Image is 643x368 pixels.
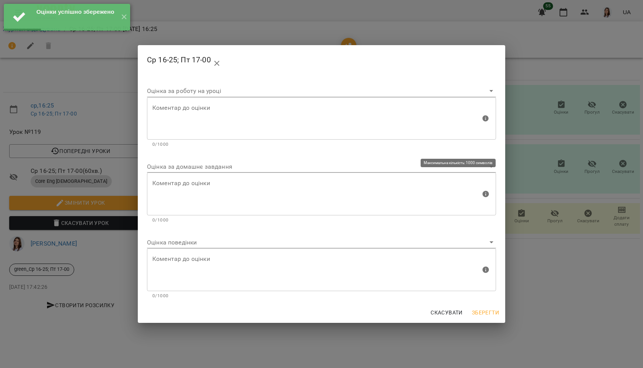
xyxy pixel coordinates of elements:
[428,306,466,319] button: Скасувати
[152,292,491,300] p: 0/1000
[431,308,463,317] span: Скасувати
[152,217,491,224] p: 0/1000
[147,51,496,70] h2: Ср 16-25; Пт 17-00
[147,248,496,300] div: Максимальна кількість: 1000 символів
[147,97,496,148] div: Максимальна кількість: 1000 символів
[36,8,115,16] div: Оцінки успішно збережено
[208,54,226,73] button: close
[469,306,502,319] button: Зберегти
[152,141,491,148] p: 0/1000
[472,308,499,317] span: Зберегти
